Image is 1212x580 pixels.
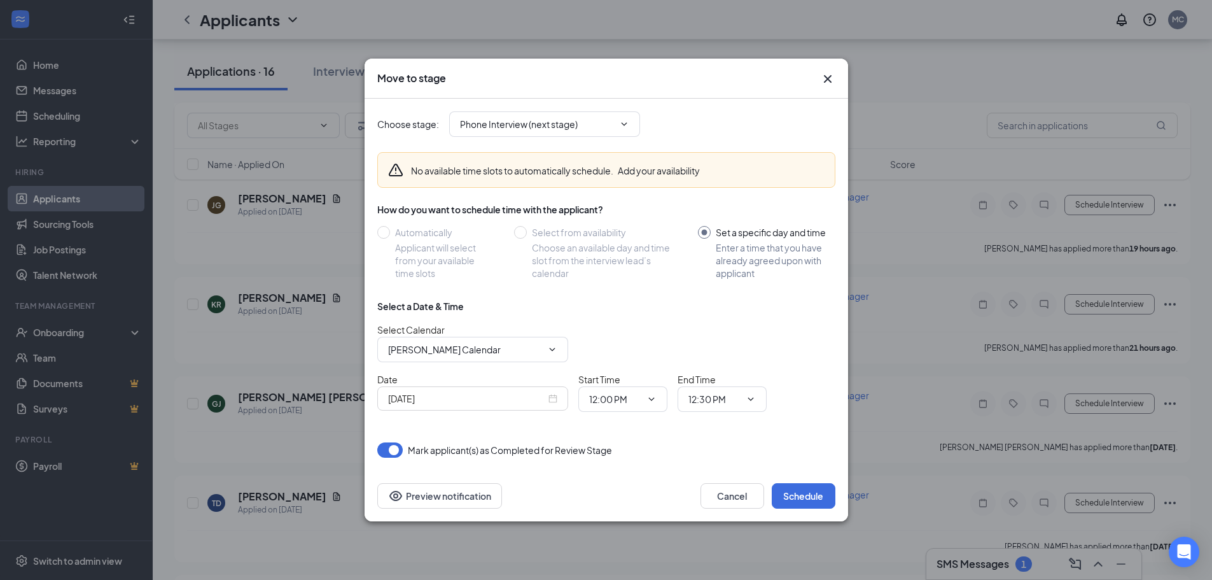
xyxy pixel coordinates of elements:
div: No available time slots to automatically schedule. [411,164,700,177]
svg: ChevronDown [547,344,557,355]
svg: ChevronDown [646,394,657,404]
svg: Warning [388,162,403,178]
span: Mark applicant(s) as Completed for Review Stage [408,442,612,458]
input: Start time [589,392,641,406]
input: End time [688,392,741,406]
div: Open Intercom Messenger [1169,537,1199,567]
input: Sep 16, 2025 [388,392,546,406]
button: Close [820,71,835,87]
button: Add your availability [618,164,700,177]
span: Choose stage : [377,117,439,131]
button: Cancel [700,483,764,509]
svg: Cross [820,71,835,87]
h3: Move to stage [377,71,446,85]
div: Select a Date & Time [377,300,464,313]
button: Schedule [772,483,835,509]
span: Date [377,374,398,385]
svg: ChevronDown [746,394,756,404]
svg: Eye [388,488,403,504]
div: How do you want to schedule time with the applicant? [377,203,835,216]
svg: ChevronDown [619,119,629,129]
span: Select Calendar [377,324,445,336]
span: End Time [678,374,716,385]
span: Start Time [578,374,620,385]
button: Preview notificationEye [377,483,502,509]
